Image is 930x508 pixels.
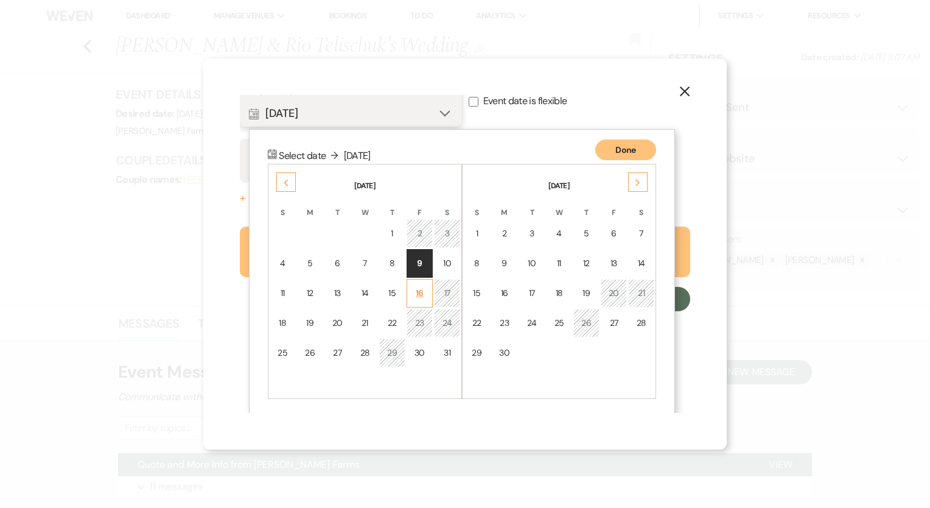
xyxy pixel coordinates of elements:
div: 20 [332,317,343,330]
button: + AddCalendar Hold [240,192,456,205]
div: 15 [387,287,397,300]
div: 18 [278,317,288,330]
div: 2 [499,227,510,240]
div: 7 [360,257,370,270]
div: 17 [526,287,537,300]
div: 2 [414,227,425,240]
div: 25 [278,347,288,359]
div: 1 [472,227,482,240]
div: 23 [414,317,425,330]
div: 28 [360,347,370,359]
th: S [464,192,490,218]
div: 15 [472,287,482,300]
div: 28 [636,317,646,330]
div: 24 [526,317,537,330]
div: 8 [472,257,482,270]
div: 27 [609,317,620,330]
div: 21 [360,317,370,330]
div: 7 [636,227,646,240]
div: 13 [609,257,620,270]
div: 29 [472,347,482,359]
div: 9 [499,257,510,270]
th: F [407,192,433,218]
div: 4 [278,257,288,270]
div: 19 [581,287,592,300]
div: 22 [387,317,397,330]
th: T [573,192,600,218]
span: [DATE] [344,149,371,162]
div: 14 [636,257,646,270]
th: T [519,192,545,218]
th: F [601,192,628,218]
button: Done [595,139,656,160]
th: W [352,192,378,218]
div: 12 [305,287,315,300]
input: Event date is flexible [469,97,478,107]
div: 12 [581,257,592,270]
th: T [379,192,405,218]
div: 16 [414,287,425,300]
div: 25 [554,317,564,330]
div: 23 [499,317,510,330]
th: S [434,192,460,218]
div: 17 [442,287,452,300]
th: S [270,192,296,218]
div: 30 [414,347,425,359]
div: 22 [472,317,482,330]
div: 3 [526,227,537,240]
div: 11 [554,257,564,270]
th: M [297,192,323,218]
div: 26 [581,317,592,330]
div: 5 [581,227,592,240]
div: 9 [414,257,425,270]
div: 3 [442,227,452,240]
div: 6 [332,257,343,270]
div: 18 [554,287,564,300]
span: Select date [279,149,343,162]
div: 5 [305,257,315,270]
div: 1 [387,227,397,240]
th: M [491,192,518,218]
div: 14 [360,287,370,300]
div: 26 [305,347,315,359]
div: 13 [332,287,343,300]
div: 10 [526,257,537,270]
button: [DATE] [249,101,452,125]
div: 4 [554,227,564,240]
th: [DATE] [464,166,654,191]
div: 8 [387,257,397,270]
th: [DATE] [270,166,460,191]
span: ↓ [327,152,343,160]
div: 31 [442,347,452,359]
div: 10 [442,257,452,270]
label: Event date is flexible [469,82,690,121]
div: 20 [609,287,620,300]
div: 11 [278,287,288,300]
div: 24 [442,317,452,330]
div: 6 [609,227,620,240]
div: 29 [387,347,397,359]
th: T [324,192,351,218]
th: S [628,192,654,218]
div: 30 [499,347,510,359]
div: 16 [499,287,510,300]
th: W [546,192,572,218]
div: 19 [305,317,315,330]
div: 21 [636,287,646,300]
div: 27 [332,347,343,359]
